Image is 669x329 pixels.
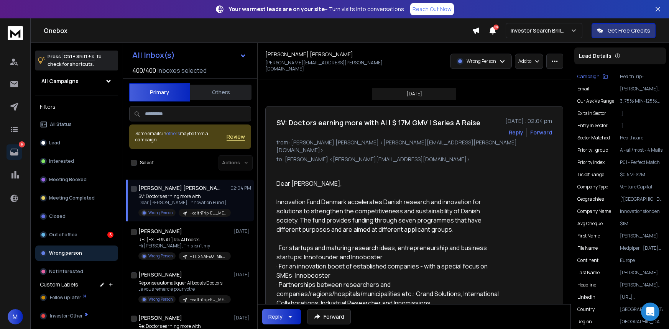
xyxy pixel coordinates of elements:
[49,232,77,238] p: Out of office
[511,27,570,34] p: Investor Search Brillwood
[35,308,118,324] button: Investor-Other
[132,51,175,59] h1: All Inbox(s)
[49,213,66,219] p: Closed
[129,83,190,101] button: Primary
[592,23,656,38] button: Get Free Credits
[40,281,78,288] h3: Custom Labels
[49,158,74,164] p: Interested
[577,110,606,116] p: exits in sector
[138,243,230,249] p: Hi [PERSON_NAME], This isn't my
[577,86,589,92] p: Email
[234,315,251,321] p: [DATE]
[307,309,351,324] button: Forward
[620,98,663,104] p: 3. 75% MIN-125% MAX
[268,313,283,321] div: Reply
[641,303,659,321] div: Open Intercom Messenger
[262,309,301,324] button: Reply
[577,147,608,153] p: priority_group
[148,210,173,216] p: Wrong Person
[229,5,325,13] strong: Your warmest leads are on your site
[620,233,663,239] p: [PERSON_NAME]
[509,129,523,136] button: Reply
[620,306,663,313] p: [GEOGRAPHIC_DATA]
[35,190,118,206] button: Meeting Completed
[62,52,95,61] span: Ctrl + Shift + k
[35,227,118,242] button: Out of office6
[620,172,663,178] p: $0.5M-$2M
[35,290,118,305] button: Follow up later
[8,309,23,324] button: M
[577,221,603,227] p: avg cheque
[35,246,118,261] button: Wrong person
[530,129,552,136] div: Forward
[577,245,598,251] p: file name
[577,306,595,313] p: country
[158,66,207,75] h3: Inboxes selected
[126,47,253,63] button: All Inbox(s)
[35,101,118,112] h3: Filters
[493,25,499,30] span: 50
[579,52,611,60] p: Lead Details
[49,177,87,183] p: Meeting Booked
[132,66,156,75] span: 400 / 400
[19,141,25,147] p: 9
[577,184,608,190] p: company type
[41,77,79,85] h1: All Campaigns
[138,228,182,235] h1: [PERSON_NAME]
[608,27,650,34] p: Get Free Credits
[276,155,552,163] p: to: [PERSON_NAME] <[PERSON_NAME][EMAIL_ADDRESS][DOMAIN_NAME]>
[148,296,173,302] p: Wrong Person
[138,184,223,192] h1: [PERSON_NAME] [PERSON_NAME]
[35,74,118,89] button: All Campaigns
[577,172,604,178] p: ticket range
[620,86,663,92] p: [PERSON_NAME][EMAIL_ADDRESS][PERSON_NAME][DOMAIN_NAME]
[35,209,118,224] button: Closed
[518,58,531,64] p: Add to
[35,117,118,132] button: All Status
[577,159,605,165] p: priority index
[505,117,552,125] p: [DATE] : 02:04 pm
[577,123,608,129] p: entry in sector
[234,228,251,234] p: [DATE]
[620,184,663,190] p: Venture Capital
[49,195,95,201] p: Meeting Completed
[577,98,614,104] p: our ask vs range
[577,233,600,239] p: First Name
[577,282,596,288] p: headline
[190,84,251,101] button: Others
[577,257,598,264] p: continent
[140,160,154,166] label: Select
[138,314,182,322] h1: [PERSON_NAME]
[620,221,663,227] p: $1M
[138,193,230,200] p: SV: Doctors earning more with
[620,123,663,129] p: []
[620,110,663,116] p: []
[620,282,663,288] p: [PERSON_NAME] [PERSON_NAME] serves as Investment Officer, International Collaborations at Innovat...
[577,74,608,80] button: Campaign
[50,313,83,319] span: Investor-Other
[577,196,604,202] p: geographies
[135,131,227,143] div: Some emails in maybe from a campaign
[620,319,663,325] p: [GEOGRAPHIC_DATA] + [GEOGRAPHIC_DATA] + [GEOGRAPHIC_DATA] + [GEOGRAPHIC_DATA]
[577,319,592,325] p: region
[276,139,552,154] p: from: [PERSON_NAME] [PERSON_NAME] <[PERSON_NAME][EMAIL_ADDRESS][PERSON_NAME][DOMAIN_NAME]>
[35,264,118,279] button: Not Interested
[467,58,496,64] p: Wrong Person
[577,135,610,141] p: sector matched
[49,140,60,146] p: Lead
[35,172,118,187] button: Meeting Booked
[620,245,663,251] p: Medpiper_[DATE]_Investor_Management_Team_71613_31-05-2025.csv
[227,133,245,141] button: Review
[234,272,251,278] p: [DATE]
[620,270,663,276] p: [PERSON_NAME]
[189,254,226,259] p: HTrip 4 AI-EU_MENA_Afr
[50,295,81,301] span: Follow up later
[166,130,180,137] span: others
[35,135,118,151] button: Lead
[138,237,230,243] p: RE: [EXTERNAL] Re: AI boosts
[148,253,173,259] p: Wrong Person
[265,60,412,72] p: [PERSON_NAME][EMAIL_ADDRESS][PERSON_NAME][DOMAIN_NAME]
[620,74,663,80] p: HealthTrip-EU_MENA_Afr 3
[620,208,663,214] p: Innovationsfonden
